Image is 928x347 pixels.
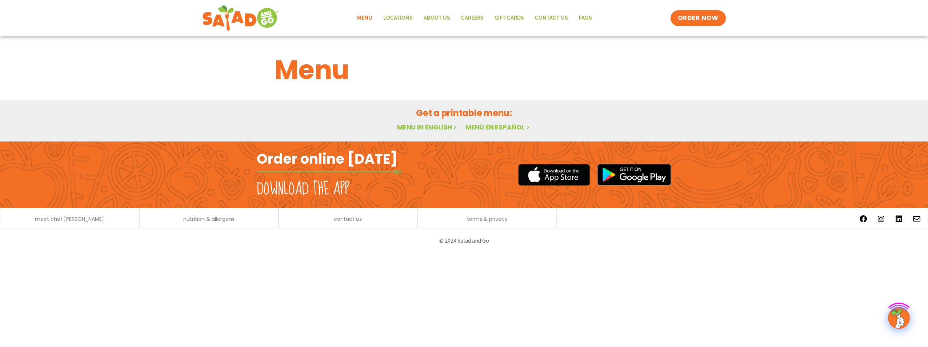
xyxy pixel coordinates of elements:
[275,107,653,119] h2: Get a printable menu:
[465,123,531,132] a: Menú en español
[418,10,456,27] a: About Us
[183,216,235,222] a: nutrition & allergens
[257,150,397,168] h2: Order online [DATE]
[597,164,671,186] img: google_play
[260,236,668,246] p: © 2024 Salad and Go
[456,10,489,27] a: Careers
[489,10,529,27] a: GIFT CARDS
[334,216,362,222] a: contact us
[257,179,349,199] h2: Download the app
[529,10,573,27] a: Contact Us
[573,10,597,27] a: FAQs
[35,216,104,222] a: meet chef [PERSON_NAME]
[397,123,458,132] a: Menu in English
[257,170,402,174] img: fork
[352,10,597,27] nav: Menu
[678,14,719,23] span: ORDER NOW
[518,163,590,187] img: appstore
[671,10,726,26] a: ORDER NOW
[352,10,378,27] a: Menu
[275,50,653,89] h1: Menu
[202,4,279,33] img: new-SAG-logo-768×292
[378,10,418,27] a: Locations
[467,216,508,222] a: terms & privacy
